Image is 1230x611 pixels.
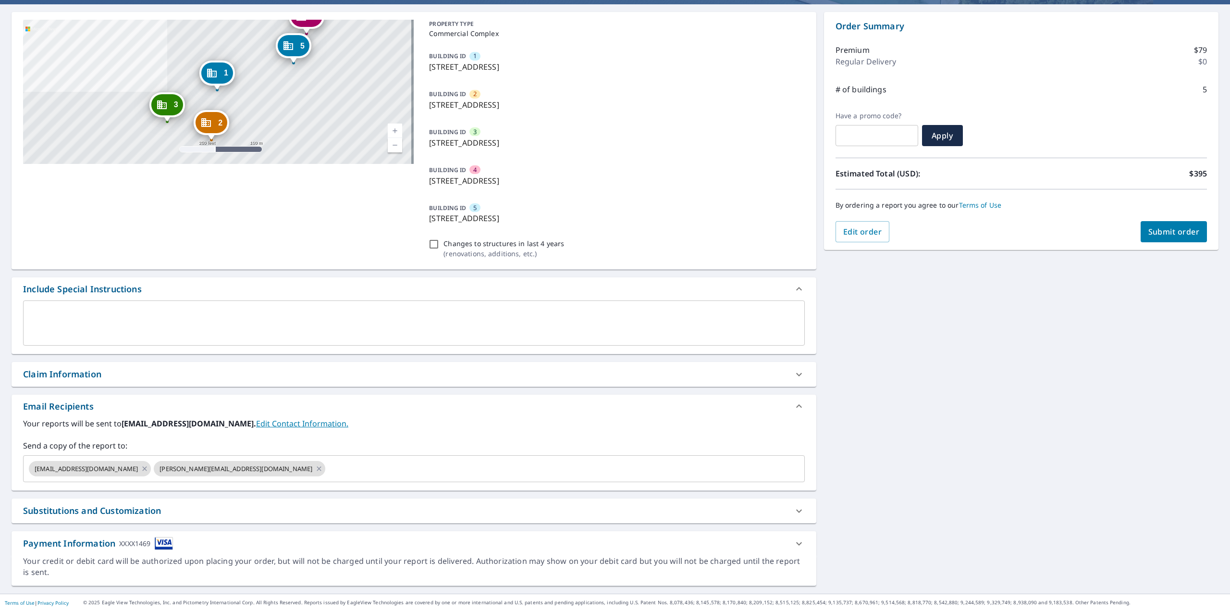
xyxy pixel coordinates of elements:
p: BUILDING ID [429,90,466,98]
p: [STREET_ADDRESS] [429,212,800,224]
b: [EMAIL_ADDRESS][DOMAIN_NAME]. [122,418,256,429]
span: 2 [473,89,477,99]
div: Dropped pin, building 5, Commercial property, 7553 SW 58th Ln Gainesville, FL 32608 [276,33,311,63]
p: BUILDING ID [429,166,466,174]
label: Have a promo code? [836,112,918,120]
button: Apply [922,125,963,146]
p: [STREET_ADDRESS] [429,137,800,149]
span: Submit order [1148,226,1200,237]
div: Claim Information [12,362,816,387]
button: Edit order [836,221,890,242]
span: [EMAIL_ADDRESS][DOMAIN_NAME] [29,464,144,474]
span: 5 [473,203,477,212]
div: Dropped pin, building 3, Commercial property, 7808 SW 59th Ln Gainesville, FL 32608 [149,92,185,122]
div: Payment Information [23,537,173,550]
p: [STREET_ADDRESS] [429,61,800,73]
a: Privacy Policy [37,599,69,606]
p: PROPERTY TYPE [429,20,800,28]
p: [STREET_ADDRESS] [429,175,800,187]
p: BUILDING ID [429,204,466,212]
p: Regular Delivery [836,56,896,67]
a: Current Level 17, Zoom Out [388,138,402,152]
div: Include Special Instructions [23,283,142,296]
p: $395 [1189,168,1207,179]
span: 4 [473,165,477,175]
div: Claim Information [23,368,101,381]
p: $79 [1194,44,1207,56]
span: 1 [473,51,477,61]
div: Substitutions and Customization [23,504,161,517]
div: Your credit or debit card will be authorized upon placing your order, but will not be charged unt... [23,556,805,578]
p: $0 [1198,56,1207,67]
span: 3 [174,101,178,108]
a: Terms of Use [959,200,1002,210]
p: 5 [1203,84,1207,95]
p: Order Summary [836,20,1207,33]
div: Substitutions and Customization [12,499,816,523]
div: Payment InformationXXXX1469cardImage [12,531,816,556]
div: XXXX1469 [119,537,150,550]
p: Changes to structures in last 4 years [443,238,564,249]
div: Email Recipients [12,395,816,418]
div: Include Special Instructions [12,277,816,300]
label: Your reports will be sent to [23,418,805,429]
p: ( renovations, additions, etc. ) [443,249,564,259]
p: By ordering a report you agree to our [836,201,1207,210]
p: BUILDING ID [429,52,466,60]
span: 3 [473,127,477,137]
div: [PERSON_NAME][EMAIL_ADDRESS][DOMAIN_NAME] [154,461,325,476]
div: Dropped pin, building 1, Commercial property, 5900 SW 76th Ct Gainesville, FL 32608 [199,61,235,90]
span: Apply [930,130,955,141]
span: 1 [224,69,228,76]
div: Email Recipients [23,400,94,413]
div: Dropped pin, building 2, Commercial property, 7719 SW 60th Pl Gainesville, FL 32608 [194,110,229,140]
button: Submit order [1141,221,1207,242]
span: 2 [218,119,222,126]
span: 4 [313,13,318,20]
span: [PERSON_NAME][EMAIL_ADDRESS][DOMAIN_NAME] [154,464,318,474]
p: © 2025 Eagle View Technologies, Inc. and Pictometry International Corp. All Rights Reserved. Repo... [83,599,1225,606]
a: Current Level 17, Zoom In [388,124,402,138]
div: [EMAIL_ADDRESS][DOMAIN_NAME] [29,461,151,476]
p: Premium [836,44,870,56]
p: Estimated Total (USD): [836,168,1021,179]
p: | [5,600,69,606]
p: # of buildings [836,84,886,95]
a: Terms of Use [5,599,35,606]
p: [STREET_ADDRESS] [429,99,800,111]
img: cardImage [155,537,173,550]
span: Edit order [843,226,882,237]
p: Commercial Complex [429,28,800,38]
label: Send a copy of the report to: [23,440,805,451]
p: BUILDING ID [429,128,466,136]
a: EditContactInfo [256,418,348,429]
span: 5 [300,42,305,50]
